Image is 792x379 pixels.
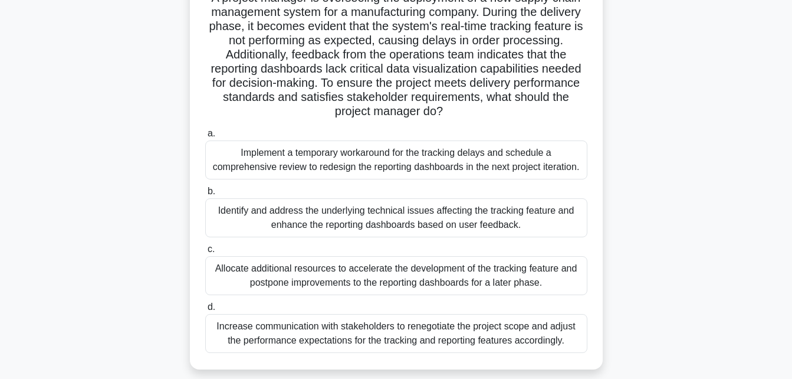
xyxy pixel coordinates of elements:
span: a. [208,128,215,138]
div: Implement a temporary workaround for the tracking delays and schedule a comprehensive review to r... [205,141,587,179]
span: d. [208,302,215,312]
div: Allocate additional resources to accelerate the development of the tracking feature and postpone ... [205,256,587,295]
span: b. [208,186,215,196]
div: Identify and address the underlying technical issues affecting the tracking feature and enhance t... [205,198,587,237]
span: c. [208,244,215,254]
div: Increase communication with stakeholders to renegotiate the project scope and adjust the performa... [205,314,587,353]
